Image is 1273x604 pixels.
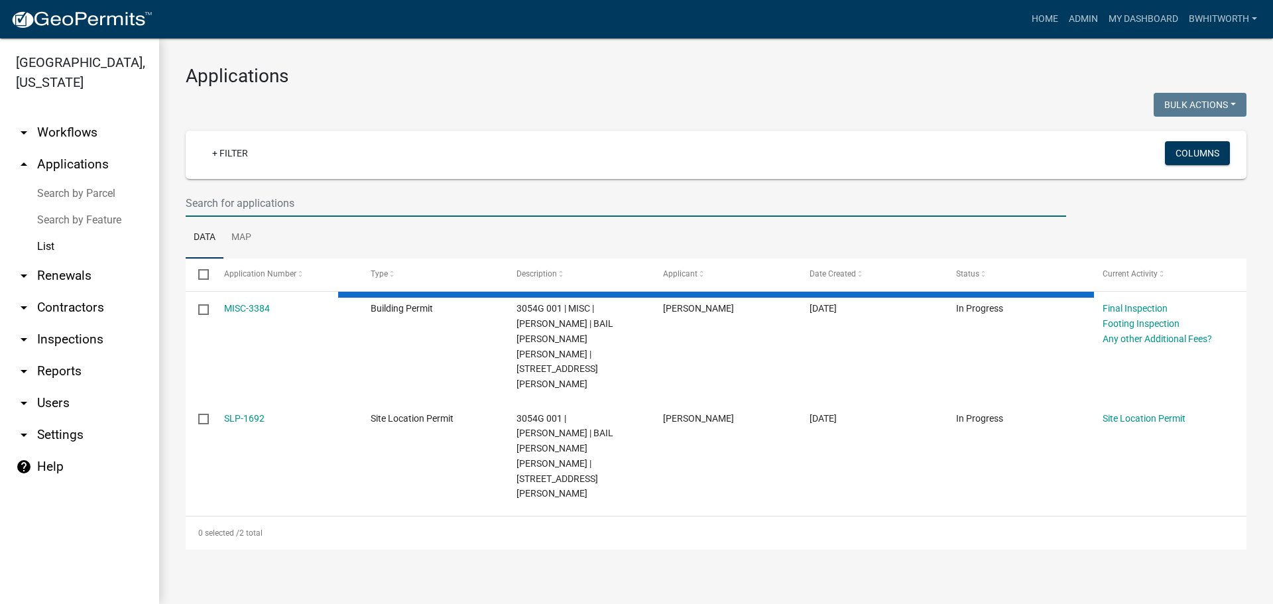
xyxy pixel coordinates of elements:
i: arrow_drop_down [16,427,32,443]
span: Status [956,269,979,278]
a: Data [186,217,223,259]
span: Current Activity [1103,269,1158,278]
i: arrow_drop_down [16,268,32,284]
a: + Filter [202,141,259,165]
h3: Applications [186,65,1246,88]
span: In Progress [956,413,1003,424]
a: Admin [1063,7,1103,32]
span: Applicant [663,269,697,278]
datatable-header-cell: Type [357,259,504,290]
div: 2 total [186,516,1246,550]
span: 3054G 001 | MARIA O MENDEZ | BAIL CRISTOFER ANDERSON CHUN | 112 JOHNS CIR [516,413,613,499]
datatable-header-cell: Date Created [797,259,943,290]
span: 3054G 001 | MISC | MARIA O MENDEZ | BAIL CRISTOFER ANDERSON CHUN | 112 JOHNS CIR [516,303,613,389]
span: Site Location Permit [371,413,454,424]
i: arrow_drop_down [16,395,32,411]
span: Application Number [224,269,296,278]
a: My Dashboard [1103,7,1183,32]
span: 08/08/2025 [810,303,837,314]
datatable-header-cell: Description [504,259,650,290]
span: Building Permit [371,303,433,314]
a: Site Location Permit [1103,413,1185,424]
i: arrow_drop_down [16,125,32,141]
i: arrow_drop_down [16,363,32,379]
datatable-header-cell: Application Number [211,259,357,290]
span: Description [516,269,557,278]
a: Footing Inspection [1103,318,1180,329]
button: Columns [1165,141,1230,165]
span: 0 selected / [198,528,239,538]
a: Any other Additional Fees? [1103,333,1212,344]
a: MISC-3384 [224,303,270,314]
a: Map [223,217,259,259]
input: Search for applications [186,190,1066,217]
span: Date Created [810,269,856,278]
i: arrow_drop_up [16,156,32,172]
span: Type [371,269,388,278]
span: 08/06/2025 [810,413,837,424]
datatable-header-cell: Select [186,259,211,290]
a: Final Inspection [1103,303,1168,314]
i: arrow_drop_down [16,332,32,347]
i: help [16,459,32,475]
a: BWhitworth [1183,7,1262,32]
i: arrow_drop_down [16,300,32,316]
datatable-header-cell: Current Activity [1090,259,1237,290]
datatable-header-cell: Applicant [650,259,797,290]
span: In Progress [956,303,1003,314]
a: SLP-1692 [224,413,265,424]
button: Bulk Actions [1154,93,1246,117]
a: Home [1026,7,1063,32]
span: CRISTOFER CHUN BAIL [663,303,734,314]
datatable-header-cell: Status [943,259,1090,290]
span: CRISTOFER CHUN BAIL [663,413,734,424]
